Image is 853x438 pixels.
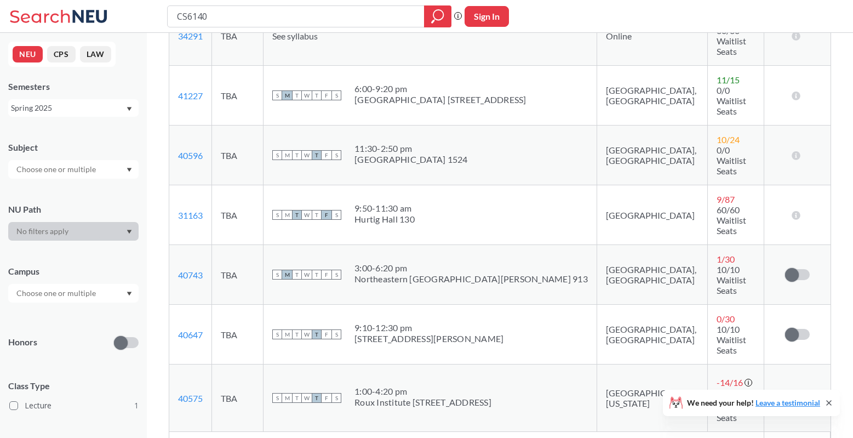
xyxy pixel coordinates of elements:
[312,393,322,403] span: T
[322,210,331,220] span: F
[212,185,264,245] td: TBA
[282,270,292,280] span: M
[354,83,526,94] div: 6:00 - 9:20 pm
[47,46,76,62] button: CPS
[354,322,503,333] div: 9:10 - 12:30 pm
[292,90,302,100] span: T
[212,126,264,185] td: TBA
[176,7,416,26] input: Class, professor, course number, "phrase"
[8,380,139,392] span: Class Type
[13,46,43,62] button: NEU
[272,90,282,100] span: S
[331,393,341,403] span: S
[312,90,322,100] span: T
[282,210,292,220] span: M
[272,31,318,41] span: See syllabus
[312,329,322,339] span: T
[178,90,203,101] a: 41227
[717,25,746,56] span: 60/60 Waitlist Seats
[354,214,415,225] div: Hurtig Hall 130
[302,270,312,280] span: W
[8,81,139,93] div: Semesters
[282,393,292,403] span: M
[354,143,468,154] div: 11:30 - 2:50 pm
[354,333,503,344] div: [STREET_ADDRESS][PERSON_NAME]
[8,160,139,179] div: Dropdown arrow
[424,5,451,27] div: magnifying glass
[11,163,103,176] input: Choose one or multiple
[717,204,746,236] span: 60/60 Waitlist Seats
[717,254,735,264] span: 1 / 30
[8,336,37,349] p: Honors
[322,393,331,403] span: F
[178,329,203,340] a: 40647
[717,134,740,145] span: 10 / 24
[302,150,312,160] span: W
[178,270,203,280] a: 40743
[331,210,341,220] span: S
[322,270,331,280] span: F
[272,329,282,339] span: S
[354,263,588,274] div: 3:00 - 6:20 pm
[282,150,292,160] span: M
[354,274,588,285] div: Northeastern [GEOGRAPHIC_DATA][PERSON_NAME] 913
[178,393,203,403] a: 40575
[717,264,746,295] span: 10/10 Waitlist Seats
[322,150,331,160] span: F
[8,284,139,303] div: Dropdown arrow
[178,31,203,41] a: 34291
[312,150,322,160] span: T
[8,141,139,153] div: Subject
[11,287,103,300] input: Choose one or multiple
[212,305,264,365] td: TBA
[597,185,708,245] td: [GEOGRAPHIC_DATA]
[212,6,264,66] td: TBA
[11,102,125,114] div: Spring 2025
[292,329,302,339] span: T
[8,99,139,117] div: Spring 2025Dropdown arrow
[292,150,302,160] span: T
[597,365,708,432] td: [GEOGRAPHIC_DATA], [US_STATE]
[292,270,302,280] span: T
[282,90,292,100] span: M
[312,210,322,220] span: T
[272,210,282,220] span: S
[212,245,264,305] td: TBA
[331,90,341,100] span: S
[687,399,820,407] span: We need your help!
[354,397,491,408] div: Roux Institute [STREET_ADDRESS]
[717,75,740,85] span: 11 / 15
[331,150,341,160] span: S
[212,66,264,126] td: TBA
[272,393,282,403] span: S
[8,222,139,241] div: Dropdown arrow
[9,399,139,413] label: Lecture
[212,365,264,432] td: TBA
[354,203,415,214] div: 9:50 - 11:30 am
[127,107,132,111] svg: Dropdown arrow
[465,6,509,27] button: Sign In
[597,6,708,66] td: Online
[127,292,132,296] svg: Dropdown arrow
[302,210,312,220] span: W
[597,305,708,365] td: [GEOGRAPHIC_DATA], [GEOGRAPHIC_DATA]
[302,90,312,100] span: W
[282,329,292,339] span: M
[292,393,302,403] span: T
[178,150,203,161] a: 40596
[8,203,139,215] div: NU Path
[717,194,735,204] span: 9 / 87
[312,270,322,280] span: T
[431,9,444,24] svg: magnifying glass
[597,66,708,126] td: [GEOGRAPHIC_DATA], [GEOGRAPHIC_DATA]
[354,154,468,165] div: [GEOGRAPHIC_DATA] 1524
[127,168,132,172] svg: Dropdown arrow
[331,270,341,280] span: S
[354,94,526,105] div: [GEOGRAPHIC_DATA] [STREET_ADDRESS]
[597,245,708,305] td: [GEOGRAPHIC_DATA], [GEOGRAPHIC_DATA]
[127,230,132,234] svg: Dropdown arrow
[717,377,743,388] span: -14 / 16
[178,210,203,220] a: 31163
[134,400,139,412] span: 1
[717,314,735,324] span: 0 / 30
